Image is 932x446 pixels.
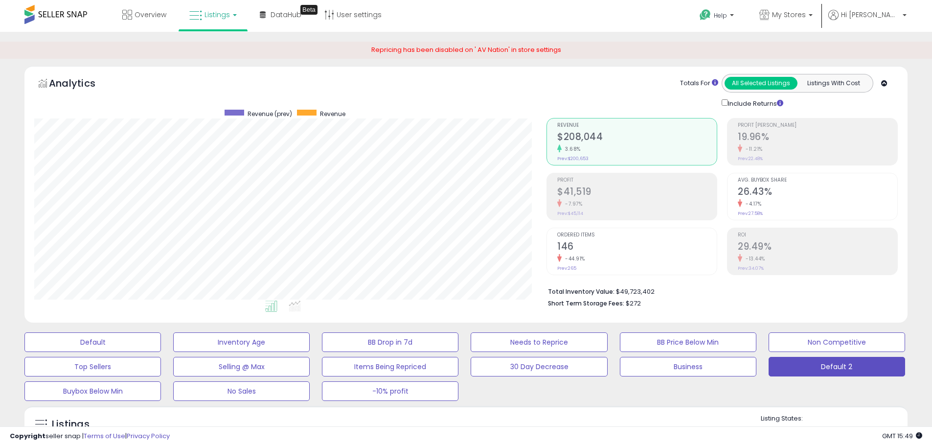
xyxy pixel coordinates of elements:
small: Prev: 27.58% [738,211,763,216]
h2: 29.49% [738,241,897,254]
button: BB Price Below Min [620,332,756,352]
div: Include Returns [714,97,795,109]
small: Prev: 34.07% [738,265,764,271]
span: ROI [738,233,897,238]
span: 2025-10-6 15:49 GMT [882,431,922,441]
span: Avg. Buybox Share [738,178,897,183]
span: Revenue [320,110,345,118]
button: Needs to Reprice [471,332,607,352]
li: $49,723,402 [548,285,890,297]
a: Privacy Policy [127,431,170,441]
span: $272 [626,299,641,308]
button: Default [24,332,161,352]
h2: $41,519 [557,186,717,199]
h5: Analytics [49,76,114,93]
span: Revenue (prev) [248,110,292,118]
span: Listings [205,10,230,20]
button: Business [620,357,756,376]
a: Terms of Use [84,431,125,441]
button: Items Being Repriced [322,357,458,376]
button: No Sales [173,381,310,401]
p: Listing States: [761,414,908,423]
button: Selling @ Max [173,357,310,376]
small: -13.44% [742,255,765,262]
span: Repricing has been disabled on ' AV Nation' in store settings [371,45,561,54]
span: Profit [557,178,717,183]
a: Help [692,1,744,32]
small: Prev: $45,114 [557,211,583,216]
button: All Selected Listings [725,77,797,90]
small: Prev: $200,653 [557,156,589,162]
span: My Stores [772,10,806,20]
h2: 26.43% [738,186,897,199]
small: -7.97% [562,200,582,208]
button: -10% profit [322,381,458,401]
div: Tooltip anchor [300,5,318,15]
button: Inventory Age [173,332,310,352]
a: Hi [PERSON_NAME] [828,10,907,32]
h2: 19.96% [738,131,897,144]
small: -4.17% [742,200,761,208]
button: Default 2 [769,357,905,376]
i: Get Help [699,9,711,21]
span: DataHub [271,10,301,20]
div: Totals For [680,79,718,88]
button: BB Drop in 7d [322,332,458,352]
span: Revenue [557,123,717,128]
small: Prev: 22.48% [738,156,763,162]
span: Ordered Items [557,233,717,238]
b: Short Term Storage Fees: [548,299,624,307]
small: 3.68% [562,145,581,153]
strong: Copyright [10,431,45,441]
small: -44.91% [562,255,585,262]
button: 30 Day Decrease [471,357,607,376]
span: Hi [PERSON_NAME] [841,10,900,20]
button: Top Sellers [24,357,161,376]
button: Buybox Below Min [24,381,161,401]
small: -11.21% [742,145,763,153]
span: Overview [135,10,166,20]
small: Prev: 265 [557,265,576,271]
div: seller snap | | [10,432,170,441]
b: Total Inventory Value: [548,287,614,296]
span: Profit [PERSON_NAME] [738,123,897,128]
h2: $208,044 [557,131,717,144]
button: Non Competitive [769,332,905,352]
span: Help [714,11,727,20]
h2: 146 [557,241,717,254]
button: Listings With Cost [797,77,870,90]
